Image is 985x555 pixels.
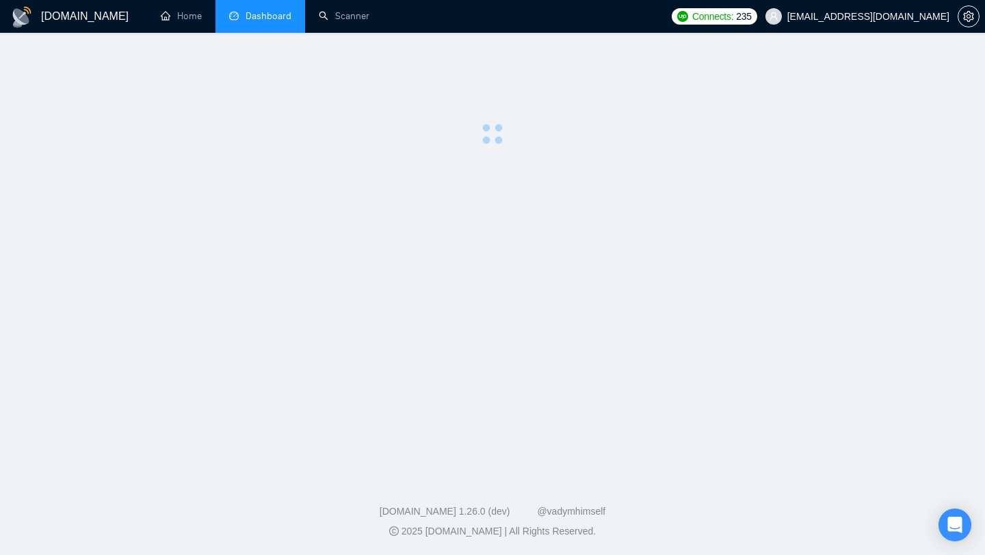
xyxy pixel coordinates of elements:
[958,5,980,27] button: setting
[958,11,979,22] span: setting
[11,6,33,28] img: logo
[389,526,399,536] span: copyright
[11,524,974,539] div: 2025 [DOMAIN_NAME] | All Rights Reserved.
[161,10,202,22] a: homeHome
[692,9,733,24] span: Connects:
[938,509,971,541] div: Open Intercom Messenger
[380,506,510,517] a: [DOMAIN_NAME] 1.26.0 (dev)
[319,10,369,22] a: searchScanner
[958,11,980,22] a: setting
[229,11,239,21] span: dashboard
[677,11,688,22] img: upwork-logo.png
[537,506,605,517] a: @vadymhimself
[246,10,291,22] span: Dashboard
[736,9,751,24] span: 235
[769,12,778,21] span: user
